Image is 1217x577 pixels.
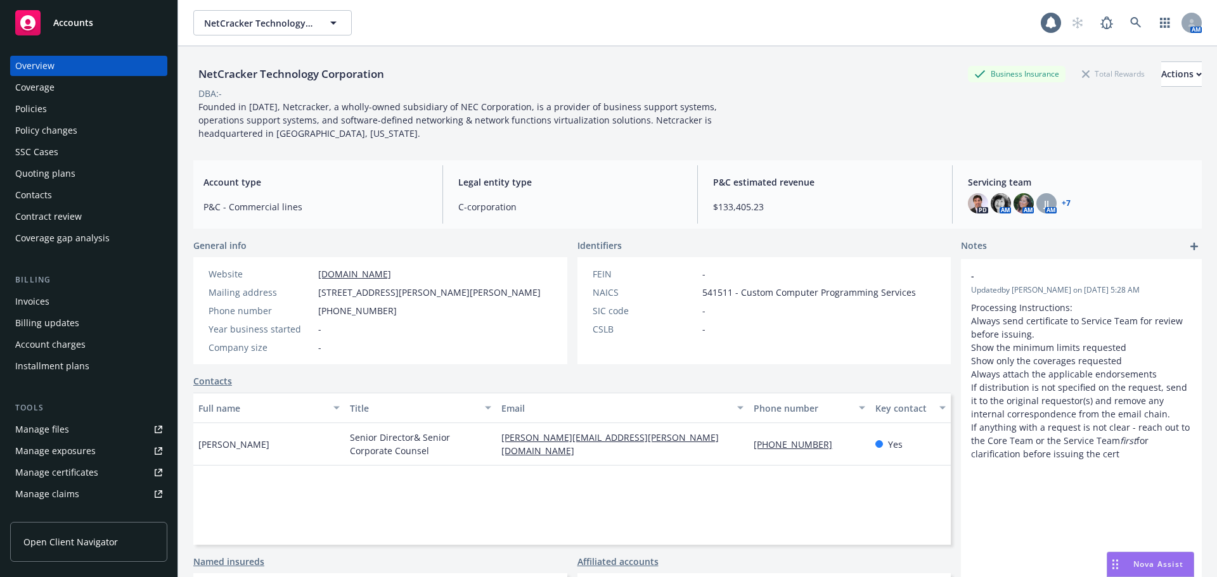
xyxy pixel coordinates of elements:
div: CSLB [593,322,697,336]
div: Drag to move [1107,552,1123,576]
span: C-corporation [458,200,682,213]
div: Coverage [15,77,55,98]
div: Website [209,267,313,281]
div: Invoices [15,291,49,312]
div: Manage BORs [15,505,75,526]
a: Switch app [1152,10,1178,35]
a: Quoting plans [10,163,167,184]
div: Tools [10,402,167,414]
button: Email [496,393,749,423]
span: Notes [961,239,987,254]
button: Full name [193,393,345,423]
div: Business Insurance [968,66,1066,82]
button: Title [345,393,496,423]
div: Company size [209,341,313,354]
div: Year business started [209,322,313,336]
img: photo [991,193,1011,213]
div: Coverage gap analysis [15,228,110,248]
p: Processing Instructions: Always send certificate to Service Team for review before issuing. Show ... [971,301,1192,460]
span: - [702,322,705,336]
span: Legal entity type [458,175,682,189]
a: Policy changes [10,120,167,141]
span: $133,405.23 [713,200,937,213]
span: Servicing team [968,175,1192,189]
a: Contract review [10,206,167,227]
a: Contacts [10,185,167,205]
span: Yes [888,438,903,451]
button: Nova Assist [1107,552,1194,577]
div: Actions [1161,62,1202,86]
div: FEIN [593,267,697,281]
a: Affiliated accounts [577,555,659,568]
span: - [971,269,1159,282]
a: Manage BORs [10,505,167,526]
span: Founded in [DATE], Netcracker, a wholly-owned subsidiary of NEC Corporation, is a provider of bus... [198,101,719,139]
a: Report a Bug [1094,10,1119,35]
span: Identifiers [577,239,622,252]
span: [PHONE_NUMBER] [318,304,397,317]
div: Installment plans [15,356,89,376]
div: Mailing address [209,286,313,299]
a: Billing updates [10,313,167,333]
div: NAICS [593,286,697,299]
em: first [1120,434,1137,447]
button: Actions [1161,61,1202,87]
div: Billing [10,274,167,286]
span: Accounts [53,18,93,28]
div: DBA: - [198,87,222,100]
img: photo [968,193,988,213]
button: Phone number [749,393,870,423]
a: +7 [1062,200,1071,207]
div: Total Rewards [1076,66,1151,82]
a: Manage certificates [10,462,167,483]
div: SSC Cases [15,142,58,162]
div: Manage claims [15,484,79,504]
div: Phone number [754,402,851,415]
span: - [702,267,705,281]
a: [DOMAIN_NAME] [318,268,391,280]
div: Billing updates [15,313,79,333]
button: Key contact [870,393,951,423]
span: - [318,322,321,336]
a: Start snowing [1065,10,1090,35]
a: Coverage [10,77,167,98]
div: Quoting plans [15,163,75,184]
span: Updated by [PERSON_NAME] on [DATE] 5:28 AM [971,284,1192,296]
div: Phone number [209,304,313,317]
span: Open Client Navigator [23,535,118,548]
div: Manage files [15,419,69,440]
a: Coverage gap analysis [10,228,167,248]
button: NetCracker Technology Corporation [193,10,352,35]
a: Manage exposures [10,441,167,461]
span: - [702,304,705,317]
a: SSC Cases [10,142,167,162]
div: Account charges [15,334,86,355]
a: Manage files [10,419,167,440]
a: Named insureds [193,555,264,568]
div: Title [350,402,477,415]
a: Accounts [10,5,167,41]
div: Email [501,402,730,415]
a: Account charges [10,334,167,355]
div: Overview [15,56,55,76]
span: Nova Assist [1133,559,1183,569]
div: Policies [15,99,47,119]
span: NetCracker Technology Corporation [204,16,314,30]
a: Search [1123,10,1149,35]
a: Policies [10,99,167,119]
div: Manage exposures [15,441,96,461]
div: -Updatedby [PERSON_NAME] on [DATE] 5:28 AMProcessing Instructions: Always send certificate to Ser... [961,259,1202,471]
div: Full name [198,402,326,415]
div: Key contact [875,402,932,415]
a: Contacts [193,374,232,388]
div: SIC code [593,304,697,317]
span: Senior Director& Senior Corporate Counsel [350,431,491,457]
span: [PERSON_NAME] [198,438,269,451]
span: JJ [1044,197,1049,210]
div: Contract review [15,206,82,227]
div: Contacts [15,185,52,205]
a: [PERSON_NAME][EMAIL_ADDRESS][PERSON_NAME][DOMAIN_NAME] [501,431,719,457]
a: Overview [10,56,167,76]
span: General info [193,239,247,252]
